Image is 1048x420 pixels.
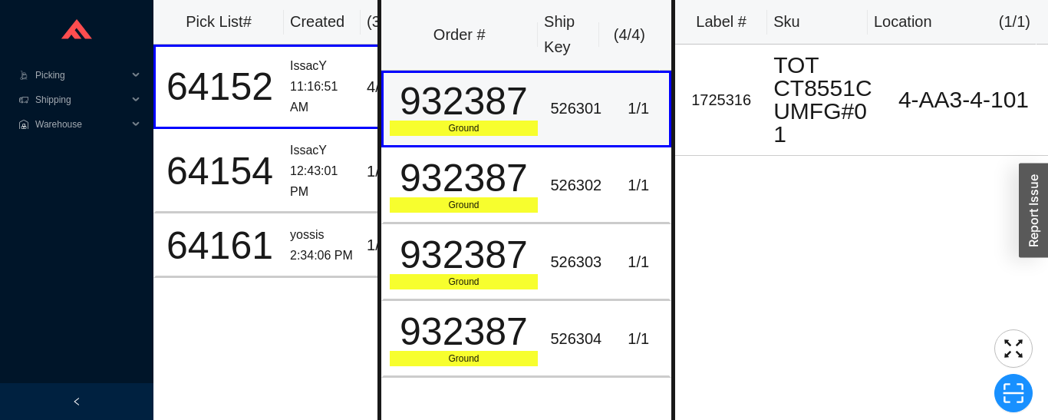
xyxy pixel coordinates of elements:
span: left [72,397,81,406]
div: Ground [390,197,539,213]
div: Ground [390,351,539,366]
div: Ground [390,274,539,289]
div: 11:16:51 AM [290,77,354,117]
div: 64152 [162,68,278,106]
button: scan [994,374,1033,412]
div: 64154 [162,152,278,190]
div: Location [874,9,932,35]
div: 4-AA3-4-101 [885,88,1042,111]
div: 526304 [550,326,601,352]
div: 932387 [390,82,539,121]
div: 4 / 5 [367,74,414,100]
div: ( 3 ) [367,9,416,35]
div: 526302 [550,173,601,198]
div: 526303 [550,250,601,275]
div: ( 4 / 4 ) [605,22,654,48]
span: Picking [35,63,127,88]
div: 932387 [390,159,539,197]
div: 1 / 1 [367,233,414,258]
div: 526301 [550,96,601,121]
span: Shipping [35,88,127,112]
div: 1 / 5 [367,159,414,184]
div: 1725316 [681,88,761,113]
button: fullscreen [994,329,1033,368]
div: ( 1 / 1 ) [999,9,1030,35]
div: 1 / 1 [614,326,663,352]
div: IssacY [290,56,354,77]
div: 2:34:06 PM [290,246,354,266]
span: fullscreen [995,337,1032,360]
span: scan [995,382,1032,405]
div: IssacY [290,141,354,161]
div: Ground [390,121,539,136]
div: 932387 [390,236,539,274]
div: TOT CT8551CUMFG#01 [773,54,873,146]
div: yossis [290,225,354,246]
div: 1 / 1 [614,173,663,198]
div: 1 / 1 [614,250,663,275]
div: 64161 [162,227,278,265]
div: 12:43:01 PM [290,161,354,202]
div: 932387 [390,313,539,351]
div: 1 / 1 [614,96,663,121]
span: Warehouse [35,112,127,137]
